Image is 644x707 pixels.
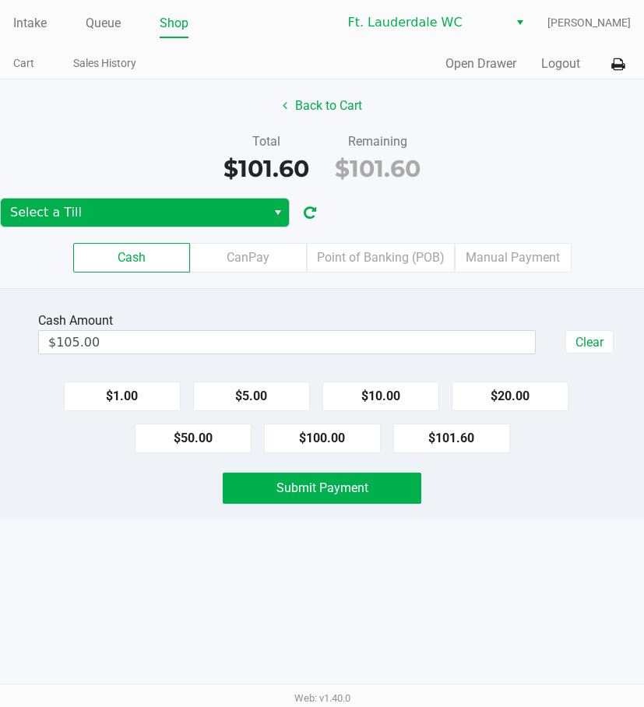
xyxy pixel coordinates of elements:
[160,12,188,34] a: Shop
[541,55,580,73] button: Logout
[73,243,190,273] label: Cash
[135,424,252,453] button: $50.00
[276,480,368,495] span: Submit Payment
[455,243,572,273] label: Manual Payment
[13,54,34,73] a: Cart
[86,12,121,34] a: Queue
[334,151,422,186] div: $101.60
[193,382,310,411] button: $5.00
[64,382,181,411] button: $1.00
[223,132,311,151] div: Total
[347,13,499,32] span: Ft. Lauderdale WC
[10,203,257,222] span: Select a Till
[334,132,422,151] div: Remaining
[266,199,289,227] button: Select
[294,692,350,704] span: Web: v1.40.0
[264,424,381,453] button: $100.00
[452,382,568,411] button: $20.00
[38,311,119,330] div: Cash Amount
[13,12,47,34] a: Intake
[547,15,631,31] span: [PERSON_NAME]
[190,243,307,273] label: CanPay
[307,243,455,273] label: Point of Banking (POB)
[509,9,531,37] button: Select
[565,330,614,353] button: Clear
[223,473,422,504] button: Submit Payment
[445,55,516,73] button: Open Drawer
[223,151,311,186] div: $101.60
[322,382,439,411] button: $10.00
[73,54,136,73] a: Sales History
[393,424,510,453] button: $101.60
[273,91,372,121] button: Back to Cart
